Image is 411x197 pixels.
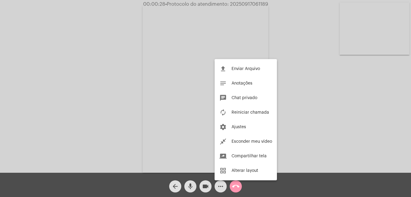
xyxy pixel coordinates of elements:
[219,80,227,87] mat-icon: notes
[232,139,272,144] span: Esconder meu vídeo
[232,154,267,158] span: Compartilhar tela
[232,96,257,100] span: Chat privado
[232,169,258,173] span: Alterar layout
[232,67,260,71] span: Enviar Arquivo
[219,109,227,116] mat-icon: autorenew
[232,110,269,115] span: Reiniciar chamada
[219,65,227,72] mat-icon: file_upload
[219,138,227,145] mat-icon: close_fullscreen
[232,125,246,129] span: Ajustes
[219,167,227,174] mat-icon: grid_view
[219,94,227,102] mat-icon: chat
[219,123,227,131] mat-icon: settings
[232,81,252,85] span: Anotações
[219,152,227,160] mat-icon: screen_share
